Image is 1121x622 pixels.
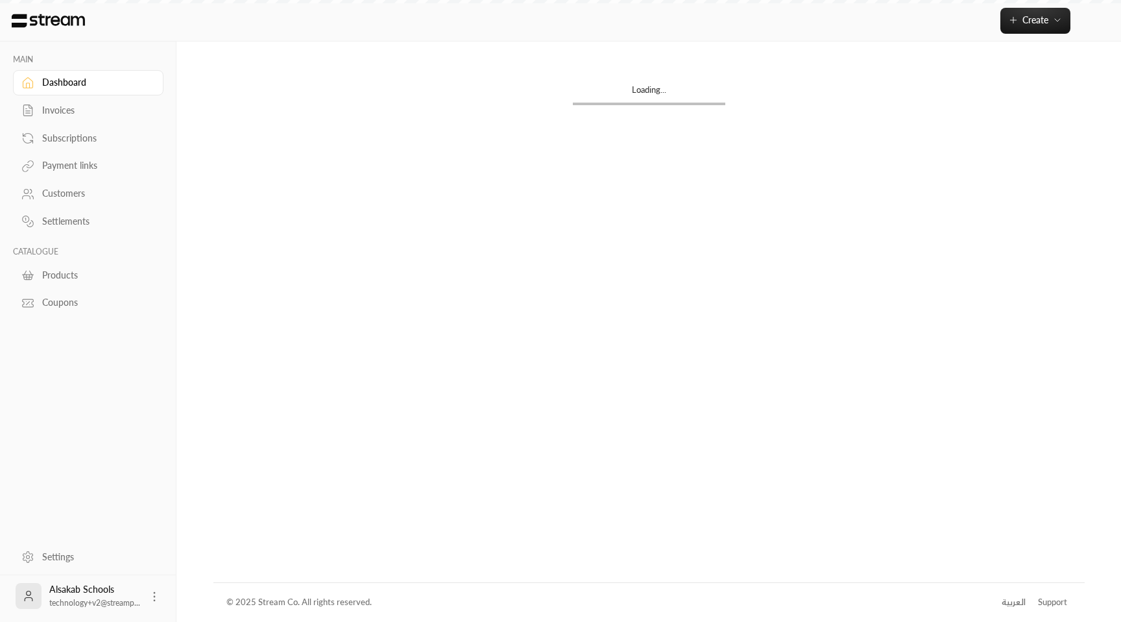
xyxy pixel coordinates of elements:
a: Customers [13,181,163,206]
div: Products [42,269,147,282]
div: Payment links [42,159,147,172]
div: Coupons [42,296,147,309]
a: Invoices [13,98,163,123]
a: Settings [13,544,163,569]
span: Create [1022,14,1048,25]
div: Loading... [573,84,725,103]
a: Subscriptions [13,125,163,151]
a: Settlements [13,209,163,234]
img: Logo [10,14,86,28]
p: CATALOGUE [13,247,163,257]
div: Alsakab Schools [49,583,140,609]
span: technology+v2@streamp... [49,598,140,608]
button: Create [1000,8,1070,34]
a: Payment links [13,153,163,179]
p: MAIN [13,55,163,65]
div: العربية [1002,596,1026,609]
div: Subscriptions [42,132,147,145]
a: Dashboard [13,70,163,95]
div: Dashboard [42,76,147,89]
div: Customers [42,187,147,200]
a: Coupons [13,290,163,316]
a: Products [13,262,163,288]
div: Invoices [42,104,147,117]
div: © 2025 Stream Co. All rights reserved. [226,596,372,609]
div: Settings [42,551,147,564]
a: Support [1034,591,1072,614]
div: Settlements [42,215,147,228]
